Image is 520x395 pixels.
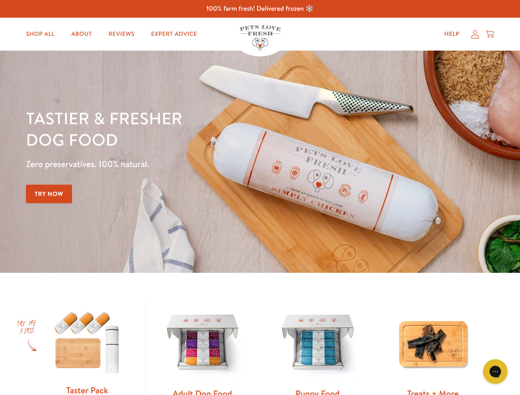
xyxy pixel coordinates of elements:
[65,26,98,42] a: About
[26,185,72,203] a: Try Now
[479,356,512,387] iframe: Gorgias live chat messenger
[438,26,466,42] a: Help
[102,26,141,42] a: Reviews
[19,26,61,42] a: Shop All
[145,26,204,42] a: Expert Advice
[26,107,338,150] h1: Tastier & fresher dog food
[26,157,338,172] p: Zero preservatives. 100% natural.
[240,25,281,50] img: Pets Love Fresh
